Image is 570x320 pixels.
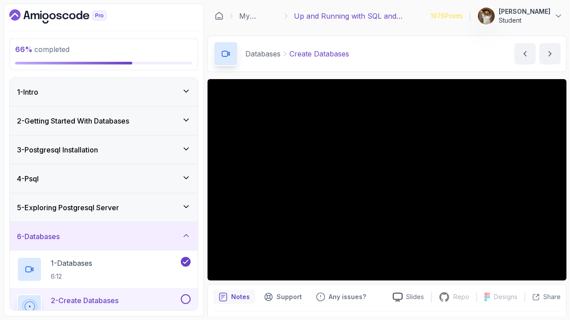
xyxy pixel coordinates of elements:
p: Up and Running with SQL and Databases [294,11,427,21]
button: Share [525,292,561,301]
button: 5-Exploring Postgresql Server [10,193,198,222]
p: Repo [453,292,469,301]
h3: 2 - Getting Started With Databases [17,116,129,126]
p: Slides [406,292,424,301]
p: 2 - Create Databases [51,295,118,306]
h3: 6 - Databases [17,231,60,242]
img: user profile image [478,8,495,24]
button: 4-Psql [10,164,198,193]
p: 5:33 [51,309,118,318]
h3: 3 - Postgresql Installation [17,144,98,155]
p: Any issues? [329,292,366,301]
h3: 4 - Psql [17,173,39,184]
iframe: 2 - Create Databases [208,79,566,280]
button: next content [539,43,561,64]
p: 1 - Databases [51,258,92,268]
h3: 5 - Exploring Postgresql Server [17,202,119,213]
button: 2-Create Databases5:33 [17,294,191,319]
p: Databases [245,48,281,59]
p: 1976 Points [431,12,463,20]
a: Dashboard [9,9,127,24]
button: 1-Databases6:12 [17,257,191,282]
button: Feedback button [311,290,371,304]
a: Slides [386,292,431,302]
p: Share [543,292,561,301]
p: 6:12 [51,272,92,281]
a: My Courses [239,11,278,21]
span: completed [15,45,69,54]
p: Create Databases [289,48,349,59]
p: Support [277,292,302,301]
a: Dashboard [215,12,224,20]
p: Designs [494,292,517,301]
button: previous content [514,43,536,64]
button: 2-Getting Started With Databases [10,107,198,135]
p: Notes [231,292,250,301]
button: notes button [213,290,255,304]
button: 1-Intro [10,78,198,106]
button: 6-Databases [10,222,198,251]
h3: 1 - Intro [17,87,38,97]
p: Student [499,16,550,25]
p: [PERSON_NAME] [499,7,550,16]
button: user profile image[PERSON_NAME]Student [477,7,563,25]
span: 66 % [15,45,33,54]
button: Support button [259,290,307,304]
button: 3-Postgresql Installation [10,136,198,164]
